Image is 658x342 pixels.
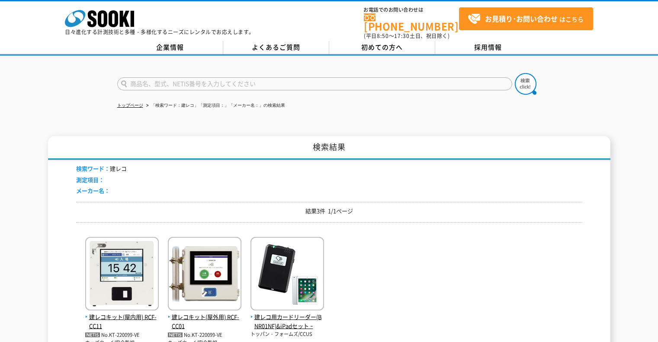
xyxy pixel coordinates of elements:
[168,237,241,313] img: RCF-CC01
[364,7,459,13] span: お電話でのお問い合わせは
[329,41,435,54] a: 初めての方へ
[364,13,459,31] a: [PHONE_NUMBER]
[168,313,241,331] span: 建レコキット(屋外用) RCF-CC01
[76,164,127,173] li: 建レコ
[144,101,285,110] li: 「検索ワード：建レコ」「測定項目：」「メーカー名：」の検索結果
[361,42,403,52] span: 初めての方へ
[168,331,241,340] p: No.KT-220099-VE
[76,164,110,173] span: 検索ワード：
[85,304,159,330] a: 建レコキット(屋内用) RCF-CC11
[468,13,584,26] span: はこちら
[117,41,223,54] a: 企業情報
[76,186,110,195] span: メーカー名：
[76,207,582,216] p: 結果3件 1/1ページ
[76,176,104,184] span: 測定項目：
[485,13,558,24] strong: お見積り･お問い合わせ
[250,237,324,313] img: ｰ
[364,32,449,40] span: (平日 ～ 土日、祝日除く)
[250,304,324,330] a: 建レコ用カードリーダー(BNR01NF)&iPadセット ｰ
[65,29,254,35] p: 日々進化する計測技術と多種・多様化するニーズにレンタルでお応えします。
[168,304,241,330] a: 建レコキット(屋外用) RCF-CC01
[85,331,159,340] p: No.KT-220099-VE
[117,77,512,90] input: 商品名、型式、NETIS番号を入力してください
[250,331,324,338] p: トッパン・フォームズ/CCUS
[515,73,536,95] img: btn_search.png
[250,313,324,331] span: 建レコ用カードリーダー(BNR01NF)&iPadセット ｰ
[459,7,593,30] a: お見積り･お問い合わせはこちら
[85,237,159,313] img: RCF-CC11
[435,41,541,54] a: 採用情報
[223,41,329,54] a: よくあるご質問
[377,32,389,40] span: 8:50
[394,32,410,40] span: 17:30
[85,313,159,331] span: 建レコキット(屋内用) RCF-CC11
[48,136,610,160] h1: 検索結果
[117,103,143,108] a: トップページ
